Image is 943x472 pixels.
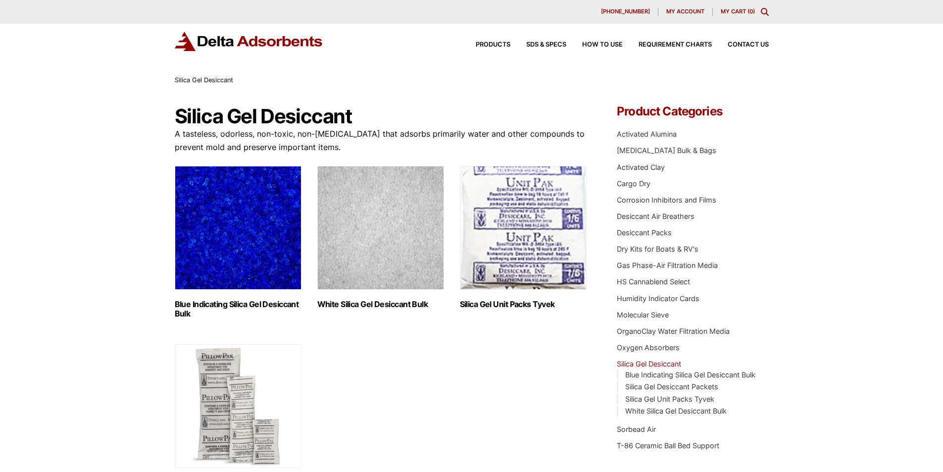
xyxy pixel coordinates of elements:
a: Dry Kits for Boats & RV's [617,245,698,253]
span: Requirement Charts [639,42,712,48]
h1: Silica Gel Desiccant [175,105,588,127]
a: Products [460,42,510,48]
a: Molecular Sieve [617,311,669,319]
img: Blue Indicating Silica Gel Desiccant Bulk [175,166,301,290]
img: Silica Gel Unit Packs Tyvek [460,166,587,290]
span: 0 [749,8,753,15]
a: Humidity Indicator Cards [617,294,699,303]
a: Desiccant Packs [617,228,672,237]
a: [MEDICAL_DATA] Bulk & Bags [617,146,716,155]
h2: Blue Indicating Silica Gel Desiccant Bulk [175,300,301,318]
a: Oxygen Absorbers [617,343,680,352]
a: Silica Gel Desiccant Packets [625,382,718,391]
span: Products [476,42,510,48]
a: SDS & SPECS [510,42,566,48]
img: Silica Gel Desiccant Packets [175,344,301,468]
a: Activated Alumina [617,130,677,138]
span: [PHONE_NUMBER] [601,9,650,14]
div: Toggle Modal Content [761,8,769,16]
span: Contact Us [728,42,769,48]
a: Sorbead Air [617,425,656,433]
h2: White Silica Gel Desiccant Bulk [317,300,444,309]
a: Cargo Dry [617,179,650,188]
span: My account [666,9,704,14]
a: Desiccant Air Breathers [617,212,695,220]
p: A tasteless, odorless, non-toxic, non-[MEDICAL_DATA] that adsorbs primarily water and other compo... [175,127,588,154]
h4: Product Categories [617,105,768,117]
a: Blue Indicating Silica Gel Desiccant Bulk [625,370,755,379]
span: How to Use [582,42,623,48]
a: Requirement Charts [623,42,712,48]
span: Silica Gel Desiccant [175,76,233,84]
a: Silica Gel Desiccant [617,360,681,368]
img: White Silica Gel Desiccant Bulk [317,166,444,290]
a: My Cart (0) [721,8,755,15]
a: Visit product category Blue Indicating Silica Gel Desiccant Bulk [175,166,301,318]
a: T-86 Ceramic Ball Bed Support [617,441,719,450]
a: Visit product category White Silica Gel Desiccant Bulk [317,166,444,309]
a: Gas Phase-Air Filtration Media [617,261,718,269]
a: How to Use [566,42,623,48]
a: Corrosion Inhibitors and Films [617,196,716,204]
a: My account [658,8,713,16]
span: SDS & SPECS [526,42,566,48]
a: Visit product category Silica Gel Unit Packs Tyvek [460,166,587,309]
a: OrganoClay Water Filtration Media [617,327,730,335]
a: Activated Clay [617,163,665,171]
h2: Silica Gel Unit Packs Tyvek [460,300,587,309]
a: Silica Gel Unit Packs Tyvek [625,395,714,403]
a: [PHONE_NUMBER] [593,8,658,16]
a: HS Cannablend Select [617,277,690,286]
img: Delta Adsorbents [175,32,323,51]
a: Contact Us [712,42,769,48]
a: White Silica Gel Desiccant Bulk [625,407,727,415]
